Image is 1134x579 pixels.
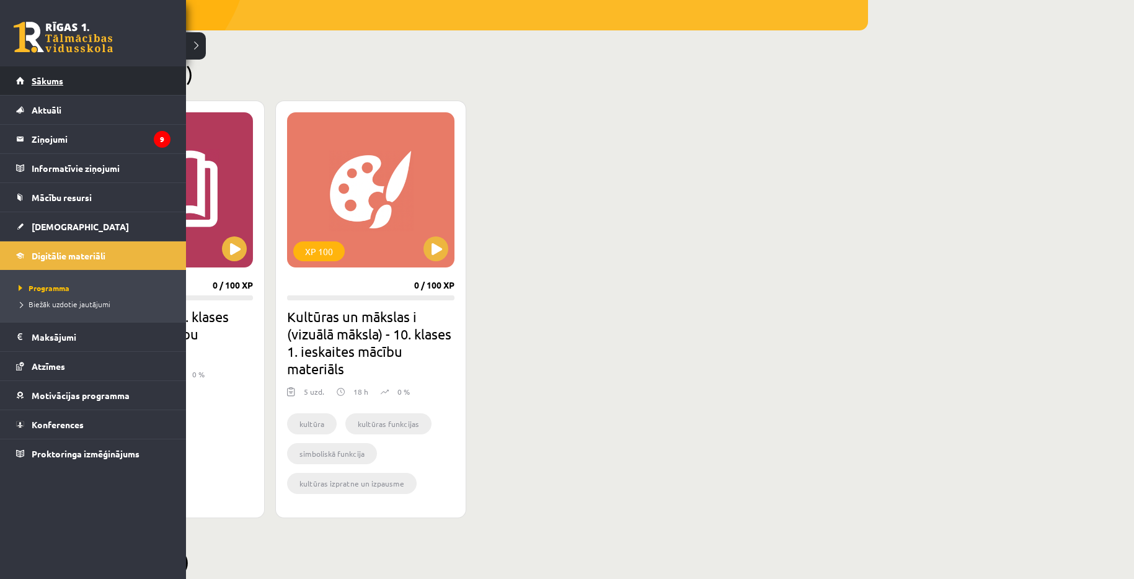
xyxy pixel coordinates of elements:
a: [DEMOGRAPHIC_DATA] [16,212,171,241]
a: Digitālie materiāli [16,241,171,270]
li: simboliskā funkcija [287,443,377,464]
span: Proktoringa izmēģinājums [32,448,140,459]
h2: Pieejamie (2) [74,61,868,86]
i: 9 [154,131,171,148]
legend: Ziņojumi [32,125,171,153]
li: kultūras izpratne un izpausme [287,473,417,494]
h2: Kultūras un mākslas i (vizuālā māksla) - 10. klases 1. ieskaites mācību materiāls [287,308,454,377]
p: 18 h [353,386,368,397]
span: Sākums [32,75,63,86]
a: Motivācijas programma [16,381,171,410]
legend: Informatīvie ziņojumi [32,154,171,182]
span: Aktuāli [32,104,61,115]
span: Mācību resursi [32,192,92,203]
span: Atzīmes [32,361,65,372]
div: 5 uzd. [304,386,324,405]
p: 0 % [192,369,205,380]
a: Mācību resursi [16,183,171,212]
span: Digitālie materiāli [32,250,105,261]
p: 0 % [397,386,410,397]
div: XP 100 [293,241,345,261]
span: Konferences [32,419,84,430]
a: Ziņojumi9 [16,125,171,153]
h2: Pabeigtie (4) [74,549,868,573]
li: kultūras funkcijas [345,413,432,434]
span: Programma [16,283,69,293]
span: Biežāk uzdotie jautājumi [16,299,110,309]
a: Proktoringa izmēģinājums [16,439,171,468]
a: Konferences [16,410,171,439]
li: kultūra [287,413,337,434]
a: Sākums [16,66,171,95]
span: Motivācijas programma [32,390,130,401]
a: Aktuāli [16,96,171,124]
span: [DEMOGRAPHIC_DATA] [32,221,129,232]
a: Rīgas 1. Tālmācības vidusskola [14,22,113,53]
a: Maksājumi [16,323,171,351]
legend: Maksājumi [32,323,171,351]
a: Atzīmes [16,352,171,380]
a: Informatīvie ziņojumi [16,154,171,182]
a: Biežāk uzdotie jautājumi [16,298,174,310]
a: Programma [16,282,174,294]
